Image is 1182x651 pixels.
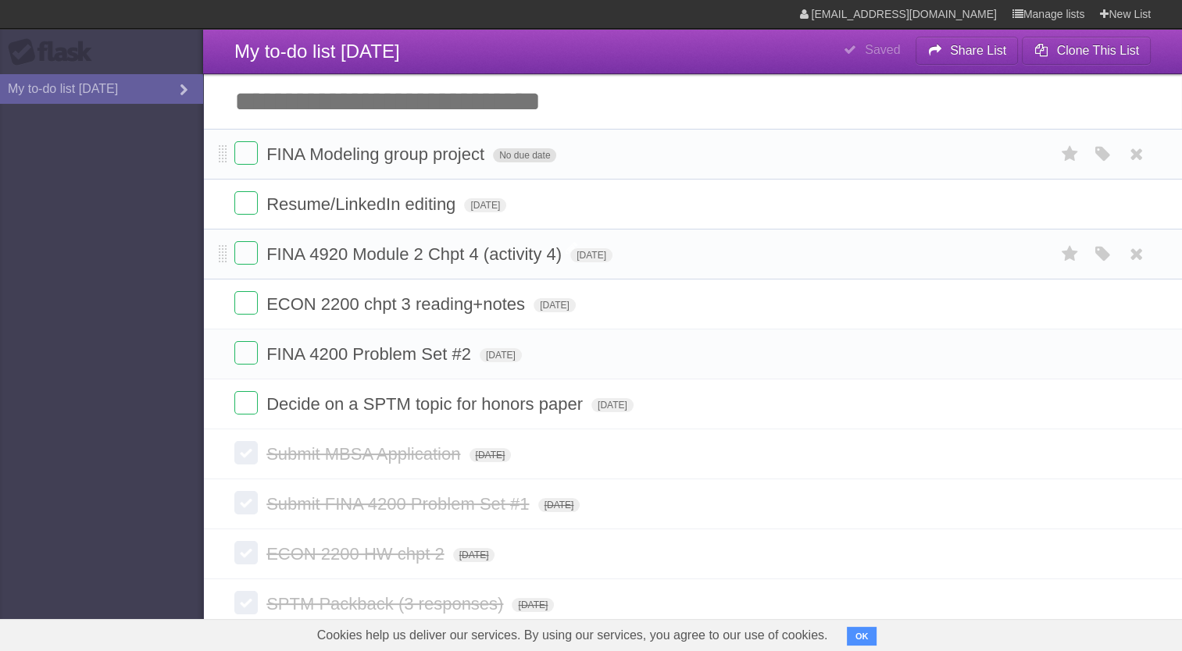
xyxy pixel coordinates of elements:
[234,591,258,614] label: Done
[570,248,612,262] span: [DATE]
[464,198,506,212] span: [DATE]
[234,291,258,315] label: Done
[470,448,512,462] span: [DATE]
[493,148,556,162] span: No due date
[266,344,475,364] span: FINA 4200 Problem Set #2
[1056,44,1139,57] b: Clone This List
[234,241,258,265] label: Done
[1055,141,1085,167] label: Star task
[916,37,1019,65] button: Share List
[234,191,258,215] label: Done
[234,491,258,514] label: Done
[266,594,507,614] span: SPTM Packback (3 responses)
[234,541,258,564] label: Done
[865,43,900,56] b: Saved
[266,244,566,264] span: FINA 4920 Module 2 Chpt 4 (activity 4)
[534,298,576,312] span: [DATE]
[234,391,258,414] label: Done
[234,341,258,365] label: Done
[480,348,522,362] span: [DATE]
[512,598,554,612] span: [DATE]
[538,498,580,512] span: [DATE]
[847,627,877,646] button: OK
[1055,241,1085,267] label: Star task
[591,398,634,412] span: [DATE]
[266,294,529,314] span: ECON 2200 chpt 3 reading+notes
[266,494,533,514] span: Submit FINA 4200 Problem Set #1
[1022,37,1151,65] button: Clone This List
[950,44,1006,57] b: Share List
[266,394,587,414] span: Decide on a SPTM topic for honors paper
[266,144,488,164] span: FINA Modeling group project
[302,620,844,651] span: Cookies help us deliver our services. By using our services, you agree to our use of cookies.
[234,441,258,464] label: Done
[234,41,400,62] span: My to-do list [DATE]
[234,141,258,165] label: Done
[266,544,448,564] span: ECON 2200 HW chpt 2
[266,444,464,464] span: Submit MBSA Application
[453,548,495,562] span: [DATE]
[266,194,459,214] span: Resume/LinkedIn editing
[8,38,102,66] div: Flask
